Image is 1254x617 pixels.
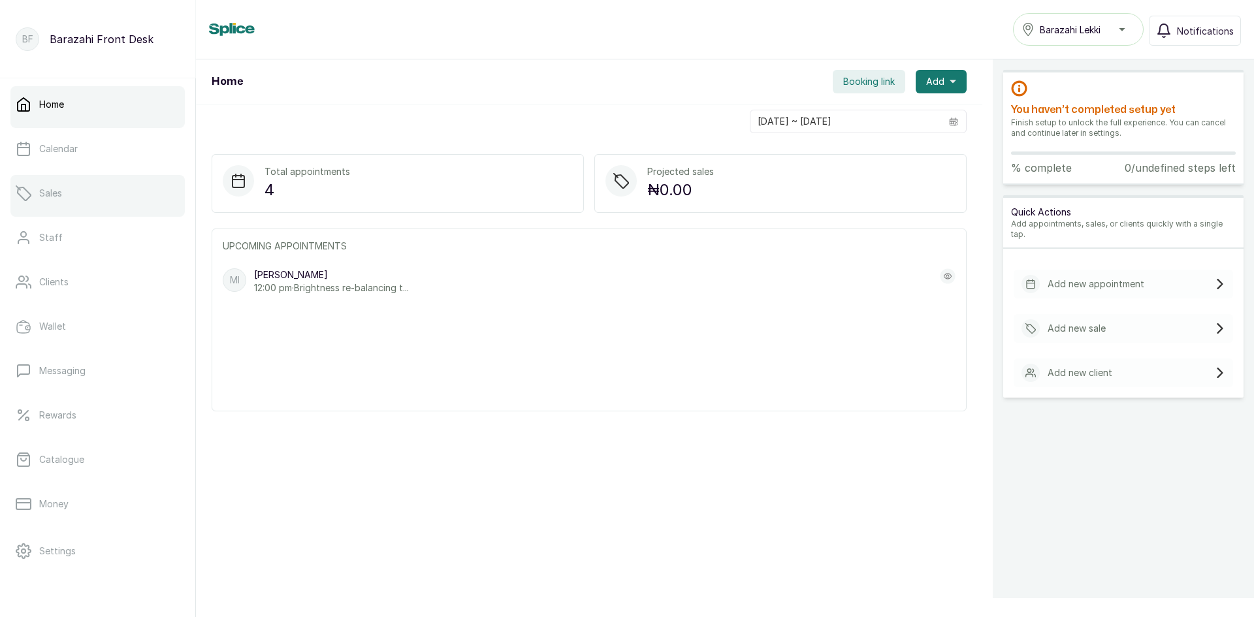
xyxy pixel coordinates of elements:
a: Home [10,86,185,123]
h2: You haven’t completed setup yet [1011,102,1236,118]
p: [PERSON_NAME] [254,268,409,281]
a: Calendar [10,131,185,167]
p: Rewards [39,409,76,422]
p: Settings [39,545,76,558]
button: Add [916,70,967,93]
p: Staff [39,231,63,244]
p: Add new client [1048,366,1112,379]
p: Projected sales [647,165,714,178]
a: Staff [10,219,185,256]
p: % complete [1011,160,1072,176]
h1: Home [212,74,243,89]
p: ₦0.00 [647,178,714,202]
p: Money [39,498,69,511]
p: Messaging [39,364,86,377]
p: 0/undefined steps left [1125,160,1236,176]
p: MI [230,274,240,287]
p: UPCOMING APPOINTMENTS [223,240,956,253]
p: Wallet [39,320,66,333]
p: Add new appointment [1048,277,1144,291]
p: Calendar [39,142,78,155]
span: Booking link [843,75,895,88]
a: Catalogue [10,441,185,478]
p: Total appointments [265,165,350,178]
span: Barazahi Lekki [1040,23,1101,37]
button: Notifications [1149,16,1241,46]
button: Booking link [833,70,905,93]
p: Sales [39,187,62,200]
p: Barazahi Front Desk [50,31,153,47]
p: 12:00 pm · Brightness re-balancing t... [254,281,409,294]
a: Sales [10,175,185,212]
p: Catalogue [39,453,84,466]
a: Settings [10,533,185,569]
a: Clients [10,264,185,300]
svg: calendar [949,117,958,126]
p: Finish setup to unlock the full experience. You can cancel and continue later in settings. [1011,118,1236,138]
input: Select date [750,110,941,133]
p: BF [22,33,33,46]
p: Add appointments, sales, or clients quickly with a single tap. [1011,219,1236,240]
p: Clients [39,276,69,289]
span: Notifications [1177,24,1234,38]
a: Wallet [10,308,185,345]
a: Rewards [10,397,185,434]
span: Add [926,75,944,88]
p: Add new sale [1048,322,1106,335]
p: Home [39,98,64,111]
p: 4 [265,178,350,202]
button: Barazahi Lekki [1013,13,1144,46]
a: Messaging [10,353,185,389]
p: Quick Actions [1011,206,1236,219]
a: Money [10,486,185,522]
